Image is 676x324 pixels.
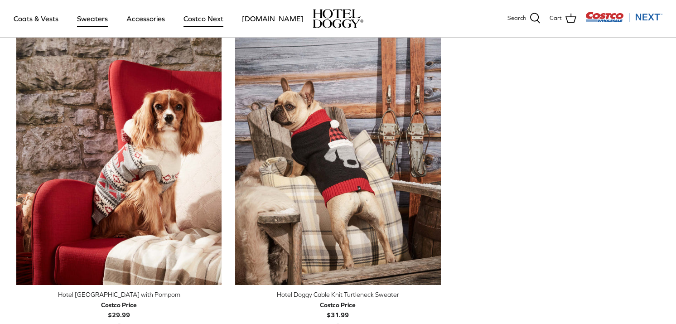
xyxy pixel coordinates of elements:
a: Sweaters [69,3,116,34]
b: $31.99 [320,300,356,319]
a: Search [507,13,541,24]
span: Cart [550,14,562,23]
div: Costco Price [320,300,356,310]
a: Accessories [118,3,173,34]
div: Hotel [GEOGRAPHIC_DATA] with Pompom [16,290,222,300]
img: Costco Next [585,11,662,23]
a: Hotel Doggy Cable Knit Turtleneck Sweater Costco Price$31.99 [235,290,440,320]
a: Hotel [GEOGRAPHIC_DATA] with Pompom Costco Price$29.99 [16,290,222,320]
a: Visit Costco Next [585,17,662,24]
div: Costco Price [101,300,137,310]
a: [DOMAIN_NAME] [234,3,312,34]
a: Hotel Doggy Cable Knit Turtleneck Sweater [235,29,440,285]
span: Search [507,14,526,23]
a: hoteldoggy.com hoteldoggycom [313,9,363,28]
a: Cart [550,13,576,24]
a: Hotel Doggy Fair Isle Sweater with Pompom [16,29,222,285]
a: Coats & Vests [5,3,67,34]
b: $29.99 [101,300,137,319]
img: hoteldoggycom [313,9,363,28]
div: Hotel Doggy Cable Knit Turtleneck Sweater [235,290,440,300]
a: Costco Next [175,3,232,34]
